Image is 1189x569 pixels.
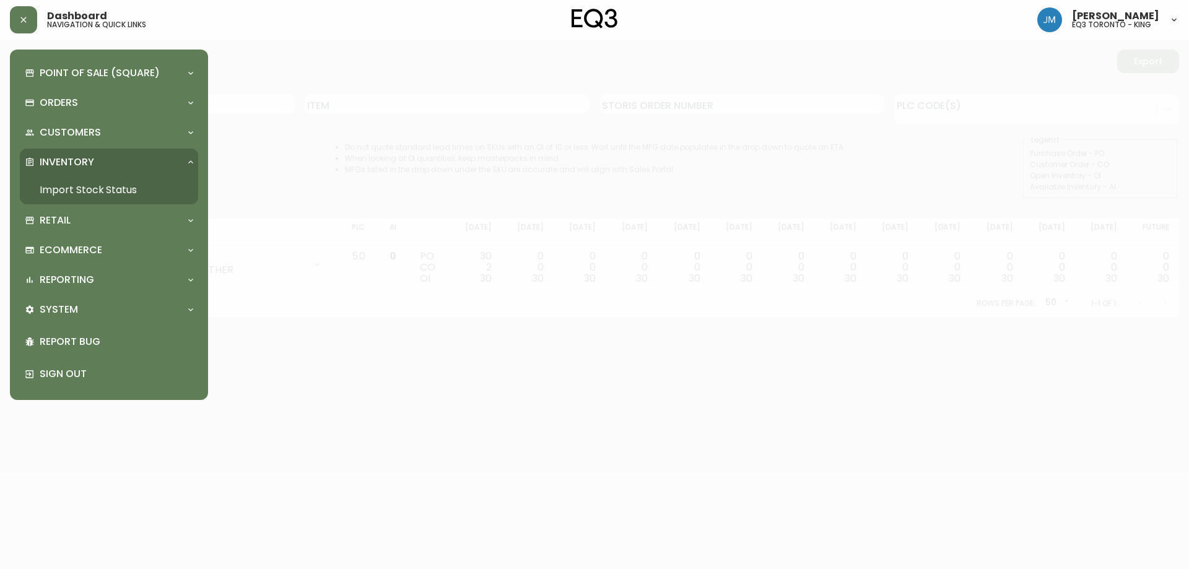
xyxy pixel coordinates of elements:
[20,149,198,176] div: Inventory
[20,296,198,323] div: System
[20,176,198,204] a: Import Stock Status
[20,59,198,87] div: Point of Sale (Square)
[47,11,107,21] span: Dashboard
[40,96,78,110] p: Orders
[20,119,198,146] div: Customers
[1072,21,1151,28] h5: eq3 toronto - king
[40,155,94,169] p: Inventory
[572,9,617,28] img: logo
[40,335,193,349] p: Report Bug
[40,243,102,257] p: Ecommerce
[20,207,198,234] div: Retail
[20,89,198,116] div: Orders
[40,303,78,316] p: System
[20,237,198,264] div: Ecommerce
[1037,7,1062,32] img: b88646003a19a9f750de19192e969c24
[40,66,160,80] p: Point of Sale (Square)
[1072,11,1159,21] span: [PERSON_NAME]
[20,266,198,293] div: Reporting
[40,214,71,227] p: Retail
[40,126,101,139] p: Customers
[20,326,198,358] div: Report Bug
[40,367,193,381] p: Sign Out
[47,21,146,28] h5: navigation & quick links
[20,358,198,390] div: Sign Out
[40,273,94,287] p: Reporting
